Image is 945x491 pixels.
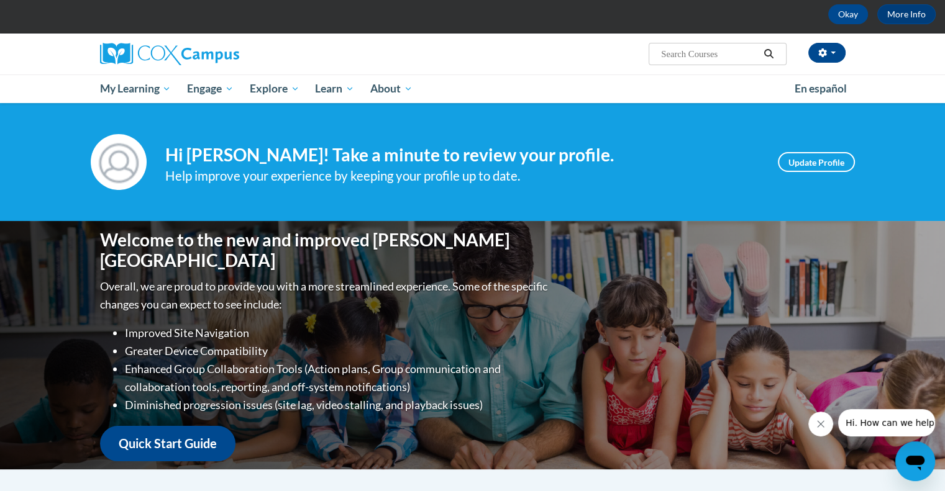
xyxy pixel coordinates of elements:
[99,81,171,96] span: My Learning
[125,360,550,396] li: Enhanced Group Collaboration Tools (Action plans, Group communication and collaboration tools, re...
[100,277,550,313] p: Overall, we are proud to provide you with a more streamlined experience. Some of the specific cha...
[165,166,759,186] div: Help improve your experience by keeping your profile up to date.
[795,82,847,95] span: En español
[828,4,868,24] button: Okay
[242,74,308,103] a: Explore
[362,74,421,103] a: About
[179,74,242,103] a: Engage
[125,324,550,342] li: Improved Site Navigation
[100,230,550,271] h1: Welcome to the new and improved [PERSON_NAME][GEOGRAPHIC_DATA]
[808,43,846,63] button: Account Settings
[250,81,299,96] span: Explore
[895,441,935,481] iframe: Button to launch messaging window
[787,76,855,102] a: En español
[100,43,336,65] a: Cox Campus
[81,74,864,103] div: Main menu
[307,74,362,103] a: Learn
[315,81,354,96] span: Learn
[370,81,413,96] span: About
[808,412,833,436] iframe: Close message
[91,134,147,190] img: Profile Image
[759,47,778,61] button: Search
[125,342,550,360] li: Greater Device Compatibility
[100,43,239,65] img: Cox Campus
[125,396,550,414] li: Diminished progression issues (site lag, video stalling, and playback issues)
[92,74,180,103] a: My Learning
[877,4,936,24] a: More Info
[187,81,234,96] span: Engage
[100,426,235,461] a: Quick Start Guide
[7,9,101,19] span: Hi. How can we help?
[838,409,935,436] iframe: Message from company
[660,47,759,61] input: Search Courses
[165,145,759,166] h4: Hi [PERSON_NAME]! Take a minute to review your profile.
[778,152,855,172] a: Update Profile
